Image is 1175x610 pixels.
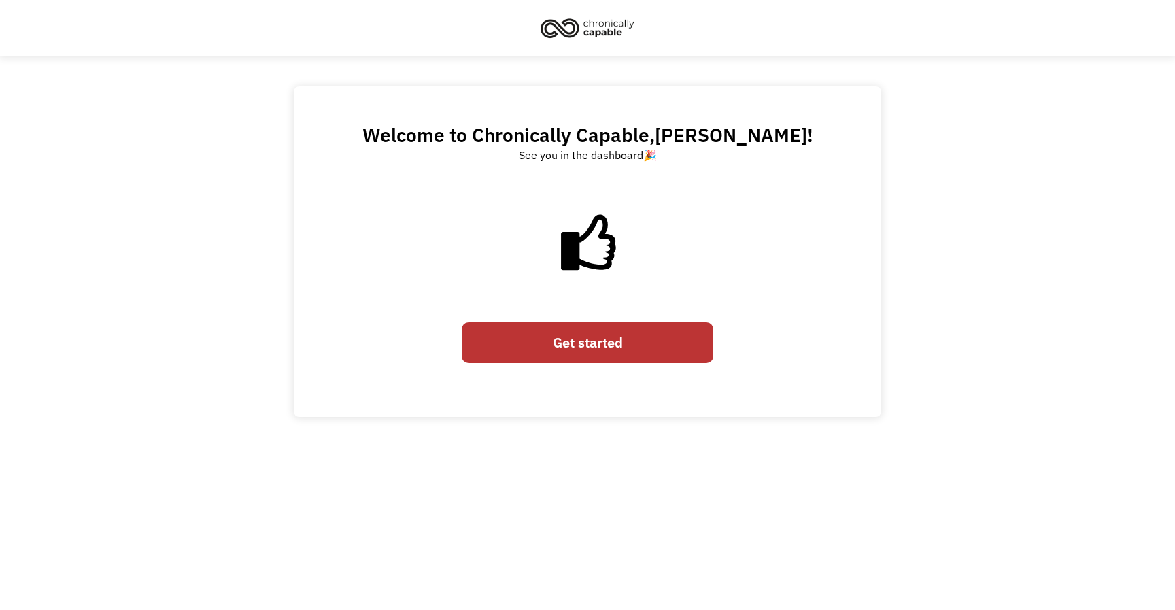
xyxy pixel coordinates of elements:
[655,122,807,148] span: [PERSON_NAME]
[362,123,813,147] h2: Welcome to Chronically Capable, !
[462,322,713,363] a: Get started
[643,148,657,162] a: 🎉
[519,147,657,163] div: See you in the dashboard
[462,316,713,370] form: Email Form
[537,13,638,43] img: Chronically Capable logo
